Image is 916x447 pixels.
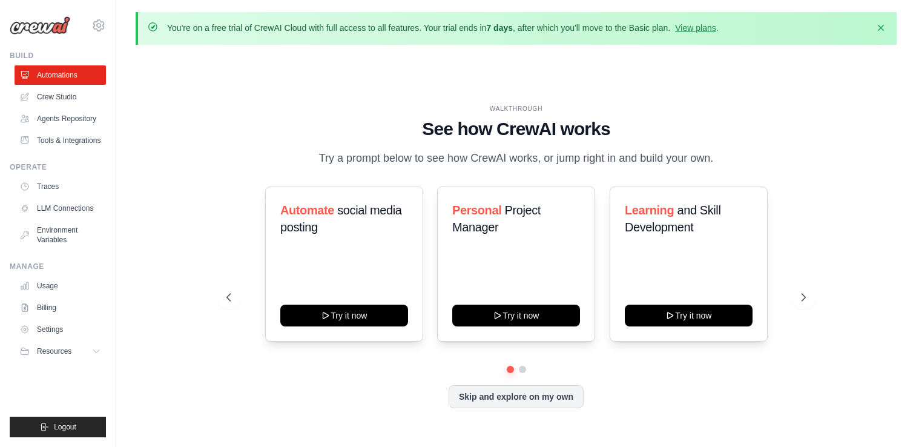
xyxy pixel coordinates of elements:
[226,118,806,140] h1: See how CrewAI works
[15,65,106,85] a: Automations
[15,342,106,361] button: Resources
[855,389,916,447] iframe: Chat Widget
[37,346,71,356] span: Resources
[10,262,106,271] div: Manage
[15,276,106,296] a: Usage
[167,22,719,34] p: You're on a free trial of CrewAI Cloud with full access to all features. Your trial ends in , aft...
[15,199,106,218] a: LLM Connections
[15,87,106,107] a: Crew Studio
[15,320,106,339] a: Settings
[15,109,106,128] a: Agents Repository
[10,51,106,61] div: Build
[10,162,106,172] div: Operate
[452,305,580,326] button: Try it now
[449,385,584,408] button: Skip and explore on my own
[15,131,106,150] a: Tools & Integrations
[280,305,408,326] button: Try it now
[280,204,402,234] span: social media posting
[15,220,106,250] a: Environment Variables
[452,204,501,217] span: Personal
[625,204,720,234] span: and Skill Development
[15,298,106,317] a: Billing
[54,422,76,432] span: Logout
[15,177,106,196] a: Traces
[486,23,513,33] strong: 7 days
[625,305,753,326] button: Try it now
[313,150,720,167] p: Try a prompt below to see how CrewAI works, or jump right in and build your own.
[10,417,106,437] button: Logout
[280,204,334,217] span: Automate
[625,204,674,217] span: Learning
[10,16,70,35] img: Logo
[226,104,806,113] div: WALKTHROUGH
[675,23,716,33] a: View plans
